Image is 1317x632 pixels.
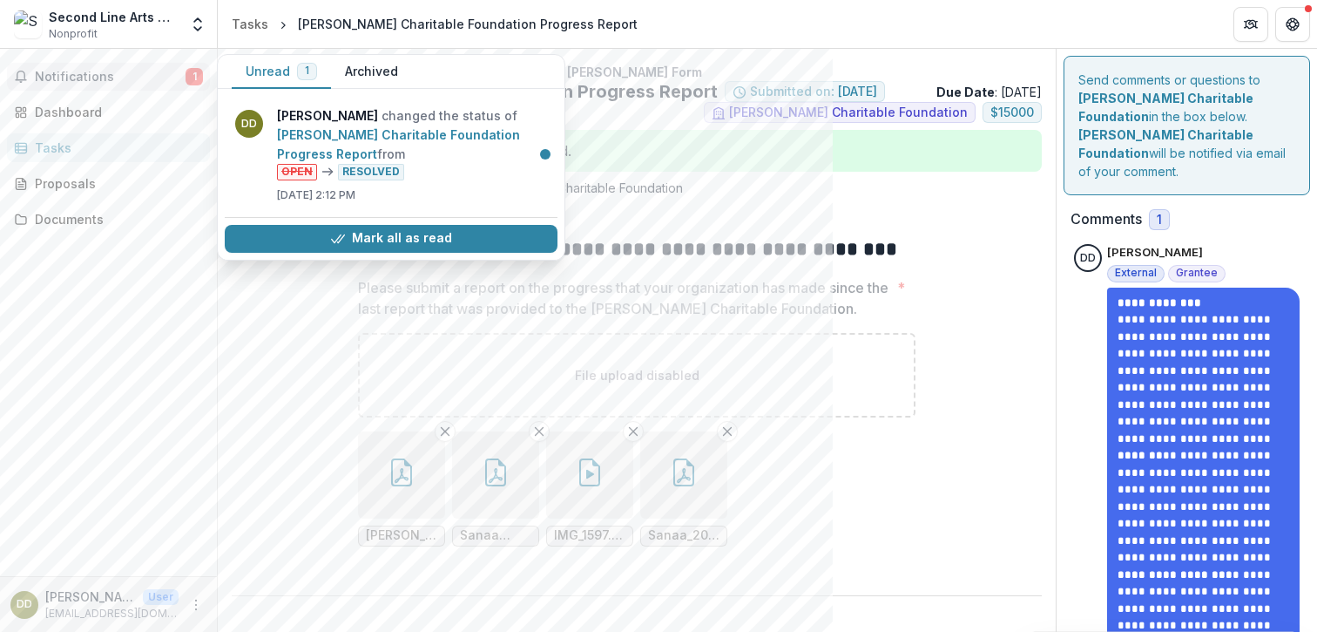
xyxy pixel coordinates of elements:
div: Remove FileSanaa_2025_Survey_Summary_EllaFitzgerald.pdf [640,432,727,547]
span: 1 [305,65,309,77]
div: Remove FileSanaa 2025 Video and Photos .pdf [452,432,539,547]
button: Mark all as read [225,225,557,253]
button: Remove File [435,421,456,442]
div: Tasks [35,139,196,157]
nav: breadcrumb [225,11,645,37]
p: Second Line Arts Collective - 2024 - [PERSON_NAME] [PERSON_NAME] Form [232,63,1042,81]
div: Darrian Douglas [17,599,32,610]
button: Unread [232,55,331,89]
span: Grantee [1176,267,1218,279]
div: Proposals [35,174,196,193]
span: Notifications [35,70,186,85]
span: [PERSON_NAME] Charitable Foundation [729,105,968,120]
p: User [143,589,179,605]
div: [PERSON_NAME] Charitable Foundation Progress Report [298,15,638,33]
div: Documents [35,210,196,228]
p: Please submit a report on the progress that your organization has made since the last report that... [358,277,890,319]
strong: Due Date [936,85,995,99]
a: Tasks [225,11,275,37]
a: Documents [7,205,210,234]
span: $ 15000 [990,105,1034,120]
button: Get Help [1275,7,1310,42]
a: Dashboard [7,98,210,126]
div: Dashboard [35,103,196,121]
span: 1 [186,68,203,85]
div: Darrian Douglas [1080,253,1096,264]
p: changed the status of from [277,106,547,180]
p: [PERSON_NAME] [1107,244,1203,262]
span: Sanaa_2025_Survey_Summary_EllaFitzgerald.pdf [648,528,719,543]
div: Send comments or questions to in the box below. will be notified via email of your comment. [1064,56,1310,195]
div: Remove FileIMG_1597.MOV [546,432,633,547]
p: [EMAIL_ADDRESS][DOMAIN_NAME] [45,606,179,622]
a: Tasks [7,133,210,162]
button: Notifications1 [7,63,210,91]
strong: [PERSON_NAME] Charitable Foundation [1078,91,1253,124]
div: Tasks [232,15,268,33]
div: Task is completed! No further action needed. [232,130,1042,172]
button: Remove File [717,421,738,442]
span: External [1115,267,1157,279]
a: [PERSON_NAME] Charitable Foundation Progress Report [277,127,520,161]
p: : [DATE] [936,83,1042,101]
h2: Comments [1070,211,1142,228]
button: Partners [1233,7,1268,42]
button: Remove File [623,421,644,442]
span: Nonprofit [49,26,98,42]
span: [PERSON_NAME] Report - Sanaa Music Workshop 2025.pdf [366,528,437,543]
span: IMG_1597.MOV [554,528,625,543]
div: Second Line Arts Collective [49,8,179,26]
strong: [PERSON_NAME] Charitable Foundation [1078,127,1253,160]
img: Second Line Arts Collective [14,10,42,38]
button: More [186,595,206,615]
p: : [PERSON_NAME] from [PERSON_NAME] Charitable Foundation [246,179,1028,197]
p: File upload disabled [575,366,699,384]
div: Remove File[PERSON_NAME] Report - Sanaa Music Workshop 2025.pdf [358,432,445,547]
span: Submitted on: [DATE] [750,85,877,99]
button: Open entity switcher [186,7,210,42]
button: Remove File [529,421,550,442]
a: Proposals [7,169,210,198]
p: [PERSON_NAME] [45,588,136,606]
span: 1 [1157,213,1162,228]
button: Archived [331,55,412,89]
span: Sanaa 2025 Video and Photos .pdf [460,528,531,543]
